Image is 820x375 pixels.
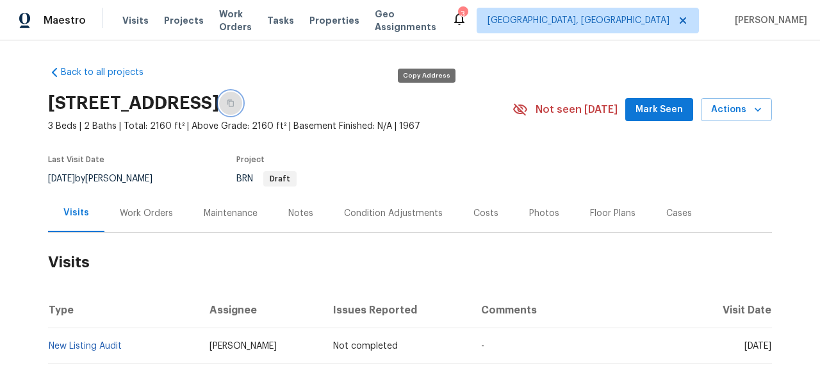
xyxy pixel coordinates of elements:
span: Project [236,156,265,163]
span: Geo Assignments [375,8,436,33]
div: Floor Plans [590,207,635,220]
span: Not seen [DATE] [536,103,618,116]
span: - [481,342,484,351]
span: Tasks [267,16,294,25]
a: New Listing Audit [49,342,122,351]
div: Condition Adjustments [344,207,443,220]
span: Projects [164,14,204,27]
div: Visits [63,206,89,219]
span: Visits [122,14,149,27]
span: [GEOGRAPHIC_DATA], [GEOGRAPHIC_DATA] [488,14,669,27]
span: Actions [711,102,762,118]
span: [PERSON_NAME] [730,14,807,27]
div: Costs [473,207,498,220]
h2: Visits [48,233,772,292]
th: Visit Date [688,292,772,328]
span: [PERSON_NAME] [209,342,277,351]
span: BRN [236,174,297,183]
th: Assignee [199,292,324,328]
button: Mark Seen [625,98,693,122]
div: Maintenance [204,207,258,220]
span: Last Visit Date [48,156,104,163]
span: [DATE] [48,174,75,183]
span: Draft [265,175,295,183]
span: Work Orders [219,8,252,33]
button: Actions [701,98,772,122]
span: Mark Seen [635,102,683,118]
th: Comments [471,292,688,328]
th: Issues Reported [323,292,470,328]
div: Notes [288,207,313,220]
span: 3 Beds | 2 Baths | Total: 2160 ft² | Above Grade: 2160 ft² | Basement Finished: N/A | 1967 [48,120,512,133]
span: Properties [309,14,359,27]
div: Photos [529,207,559,220]
span: [DATE] [744,342,771,351]
div: Cases [666,207,692,220]
h2: [STREET_ADDRESS] [48,97,219,110]
a: Back to all projects [48,66,171,79]
th: Type [48,292,199,328]
div: Work Orders [120,207,173,220]
div: 3 [458,8,467,21]
div: by [PERSON_NAME] [48,171,168,187]
span: Maestro [44,14,86,27]
span: Not completed [333,342,398,351]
